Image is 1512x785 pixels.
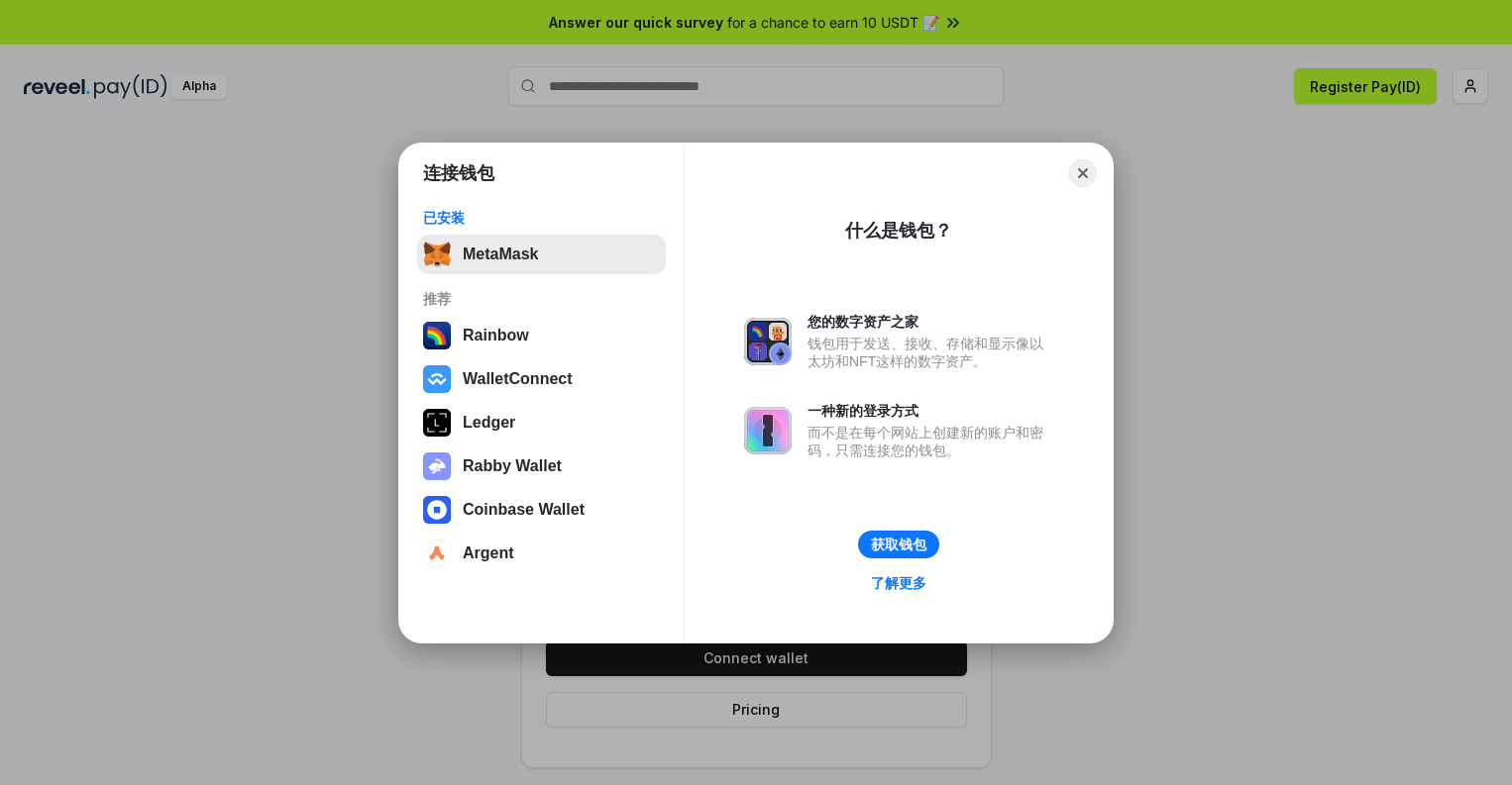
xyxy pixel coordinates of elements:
button: Argent [417,534,666,573]
button: Rainbow [417,316,666,355]
div: Coinbase Wallet [463,501,585,519]
div: WalletConnect [463,370,573,388]
button: Rabby Wallet [417,446,666,486]
button: 获取钱包 [858,531,939,558]
img: svg+xml,%3Csvg%20xmlns%3D%22http%3A%2F%2Fwww.w3.org%2F2000%2Fsvg%22%20fill%3D%22none%22%20viewBox... [423,452,451,480]
div: Rainbow [463,327,529,344]
div: 一种新的登录方式 [808,402,1053,420]
a: 了解更多 [859,570,938,596]
img: svg+xml,%3Csvg%20width%3D%2228%22%20height%3D%2228%22%20viewBox%3D%220%200%2028%2028%22%20fill%3D... [423,496,451,524]
img: svg+xml,%3Csvg%20width%3D%22120%22%20height%3D%22120%22%20viewBox%3D%220%200%20120%20120%22%20fil... [423,322,451,349]
img: svg+xml,%3Csvg%20width%3D%2228%22%20height%3D%2228%22%20viewBox%3D%220%200%2028%2028%22%20fill%3D... [423,365,451,393]
div: Ledger [463,414,515,432]
div: 而不是在每个网站上创建新的账户和密码，只需连接您的钱包。 [808,424,1053,459]
button: Coinbase Wallet [417,490,666,530]
div: 您的数字资产之家 [808,313,1053,331]
img: svg+xml,%3Csvg%20xmlns%3D%22http%3A%2F%2Fwww.w3.org%2F2000%2Fsvg%22%20fill%3D%22none%22%20viewBox... [744,407,792,454]
div: MetaMask [463,245,538,263]
img: svg+xml,%3Csvg%20fill%3D%22none%22%20height%3D%2233%22%20viewBox%3D%220%200%2035%2033%22%20width%... [423,241,451,268]
div: Rabby Wallet [463,457,562,475]
div: 获取钱包 [871,536,926,553]
button: MetaMask [417,235,666,274]
img: svg+xml,%3Csvg%20width%3D%2228%22%20height%3D%2228%22%20viewBox%3D%220%200%2028%2028%22%20fill%3D... [423,540,451,567]
button: Ledger [417,403,666,442]
div: 钱包用于发送、接收、存储和显示像以太坊和NFT这样的数字资产。 [808,335,1053,370]
img: svg+xml,%3Csvg%20xmlns%3D%22http%3A%2F%2Fwww.w3.org%2F2000%2Fsvg%22%20fill%3D%22none%22%20viewBox... [744,318,792,365]
div: 推荐 [423,290,660,308]
div: 了解更多 [871,574,926,592]
div: 已安装 [423,209,660,227]
button: Close [1069,159,1097,187]
div: 什么是钱包？ [845,219,952,243]
h1: 连接钱包 [423,161,494,185]
div: Argent [463,544,514,562]
button: WalletConnect [417,359,666,399]
img: svg+xml,%3Csvg%20xmlns%3D%22http%3A%2F%2Fwww.w3.org%2F2000%2Fsvg%22%20width%3D%2228%22%20height%3... [423,409,451,437]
